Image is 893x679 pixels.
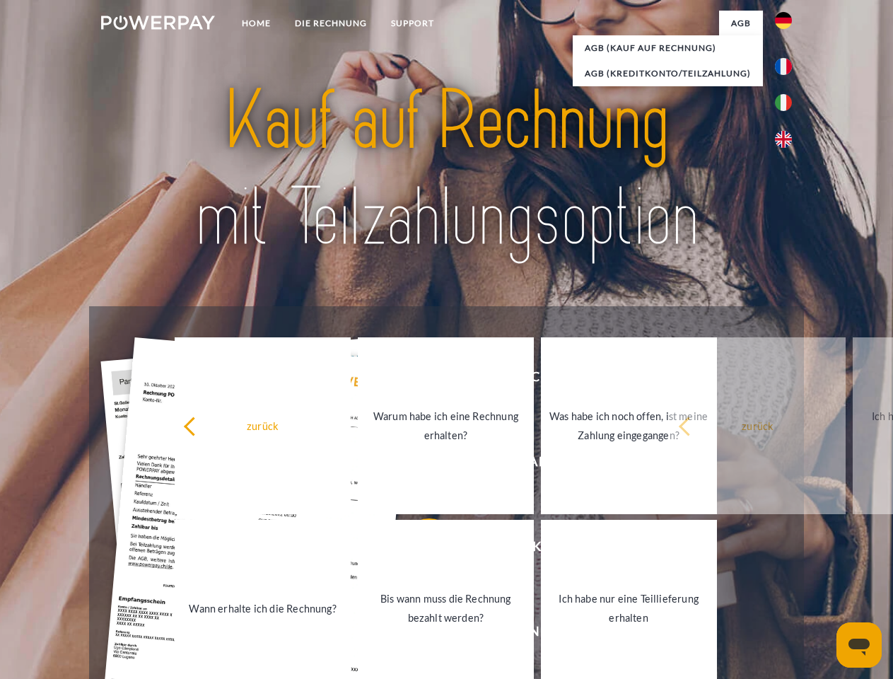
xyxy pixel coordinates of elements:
[366,407,525,445] div: Warum habe ich eine Rechnung erhalten?
[775,12,792,29] img: de
[366,589,525,627] div: Bis wann muss die Rechnung bezahlt werden?
[719,11,763,36] a: agb
[775,94,792,111] img: it
[775,58,792,75] img: fr
[101,16,215,30] img: logo-powerpay-white.svg
[775,131,792,148] img: en
[678,416,837,435] div: zurück
[573,61,763,86] a: AGB (Kreditkonto/Teilzahlung)
[549,589,708,627] div: Ich habe nur eine Teillieferung erhalten
[549,407,708,445] div: Was habe ich noch offen, ist meine Zahlung eingegangen?
[573,35,763,61] a: AGB (Kauf auf Rechnung)
[541,337,717,514] a: Was habe ich noch offen, ist meine Zahlung eingegangen?
[183,598,342,617] div: Wann erhalte ich die Rechnung?
[379,11,446,36] a: SUPPORT
[230,11,283,36] a: Home
[283,11,379,36] a: DIE RECHNUNG
[183,416,342,435] div: zurück
[836,622,882,668] iframe: Schaltfläche zum Öffnen des Messaging-Fensters
[135,68,758,271] img: title-powerpay_de.svg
